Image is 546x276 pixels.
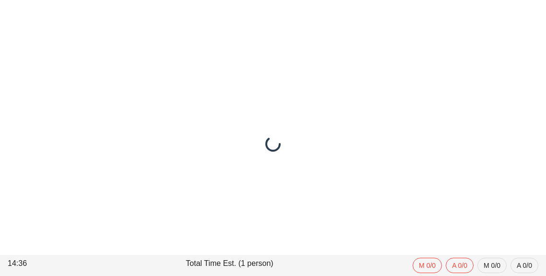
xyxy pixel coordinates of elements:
span: A 0/0 [517,258,532,273]
div: Total Time Est. (1 person) [184,256,362,275]
span: M 0/0 [419,258,436,273]
span: A 0/0 [452,258,467,273]
div: 14:36 [6,256,184,275]
span: M 0/0 [484,258,500,273]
